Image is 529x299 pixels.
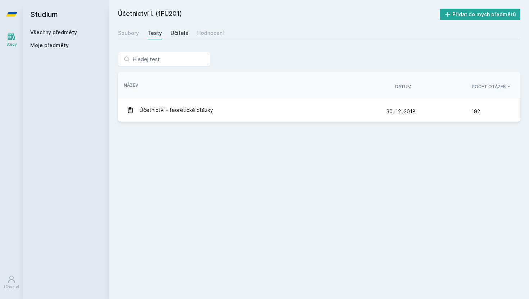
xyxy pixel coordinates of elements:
[472,83,512,90] button: Počet otázek
[440,9,521,20] button: Přidat do mých předmětů
[4,284,19,290] div: Uživatel
[472,83,506,90] span: Počet otázek
[386,108,416,114] span: 30. 12. 2018
[1,271,22,293] a: Uživatel
[148,30,162,37] div: Testy
[171,26,189,40] a: Učitelé
[30,29,77,35] a: Všechny předměty
[140,103,213,117] span: Účetnictví - teoretické otázky
[118,52,210,66] input: Hledej test
[118,30,139,37] div: Soubory
[6,42,17,47] div: Study
[471,104,480,119] span: 192
[197,30,224,37] div: Hodnocení
[171,30,189,37] div: Učitelé
[118,26,139,40] a: Soubory
[30,42,69,49] span: Moje předměty
[395,83,411,90] button: Datum
[197,26,224,40] a: Hodnocení
[124,82,138,89] button: Název
[118,99,520,122] a: Účetnictví - teoretické otázky 30. 12. 2018 192
[118,9,440,20] h2: Účetnictví I. (1FU201)
[148,26,162,40] a: Testy
[1,29,22,51] a: Study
